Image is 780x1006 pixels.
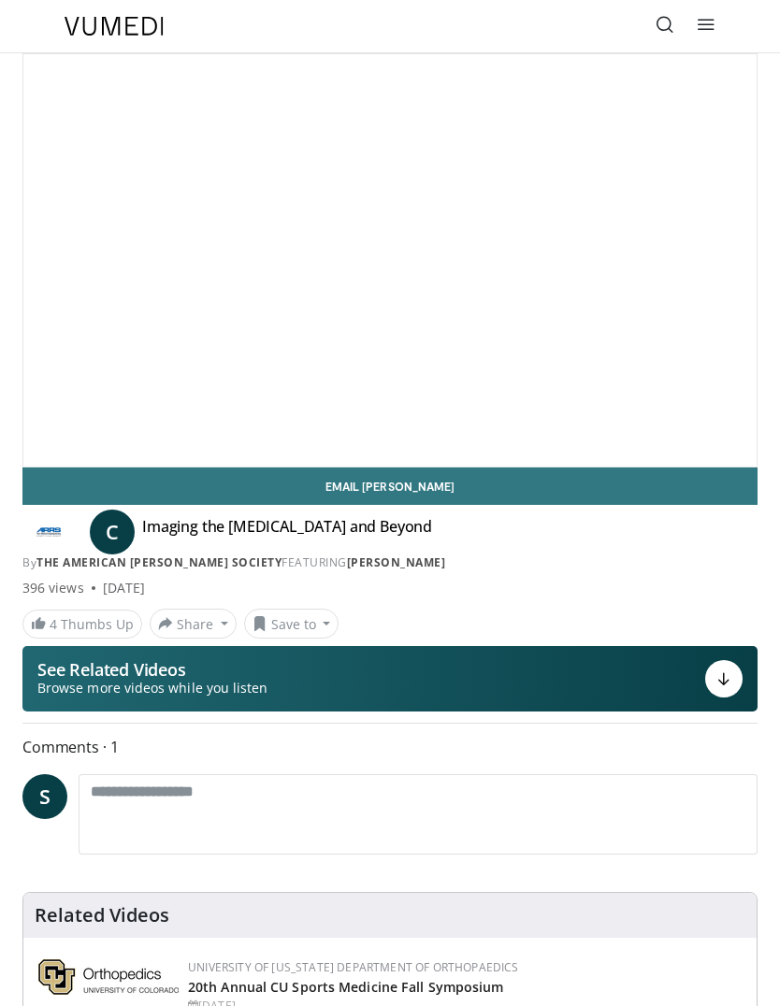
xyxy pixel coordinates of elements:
[103,579,145,597] div: [DATE]
[36,554,282,570] a: The American [PERSON_NAME] Society
[65,17,164,36] img: VuMedi Logo
[22,610,142,639] a: 4 Thumbs Up
[142,517,432,547] h4: Imaging the [MEDICAL_DATA] and Beyond
[37,679,267,697] span: Browse more videos while you listen
[37,660,267,679] p: See Related Videos
[347,554,446,570] a: [PERSON_NAME]
[22,774,67,819] a: S
[22,517,75,547] img: The American Roentgen Ray Society
[22,554,758,571] div: By FEATURING
[22,735,758,759] span: Comments 1
[90,510,135,554] a: C
[188,978,504,996] a: 20th Annual CU Sports Medicine Fall Symposium
[150,609,237,639] button: Share
[244,609,339,639] button: Save to
[23,54,757,467] video-js: Video Player
[35,904,169,927] h4: Related Videos
[50,615,57,633] span: 4
[188,959,519,975] a: University of [US_STATE] Department of Orthopaedics
[38,959,179,995] img: 355603a8-37da-49b6-856f-e00d7e9307d3.png.150x105_q85_autocrop_double_scale_upscale_version-0.2.png
[22,467,758,505] a: Email [PERSON_NAME]
[22,646,758,711] button: See Related Videos Browse more videos while you listen
[22,579,84,597] span: 396 views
